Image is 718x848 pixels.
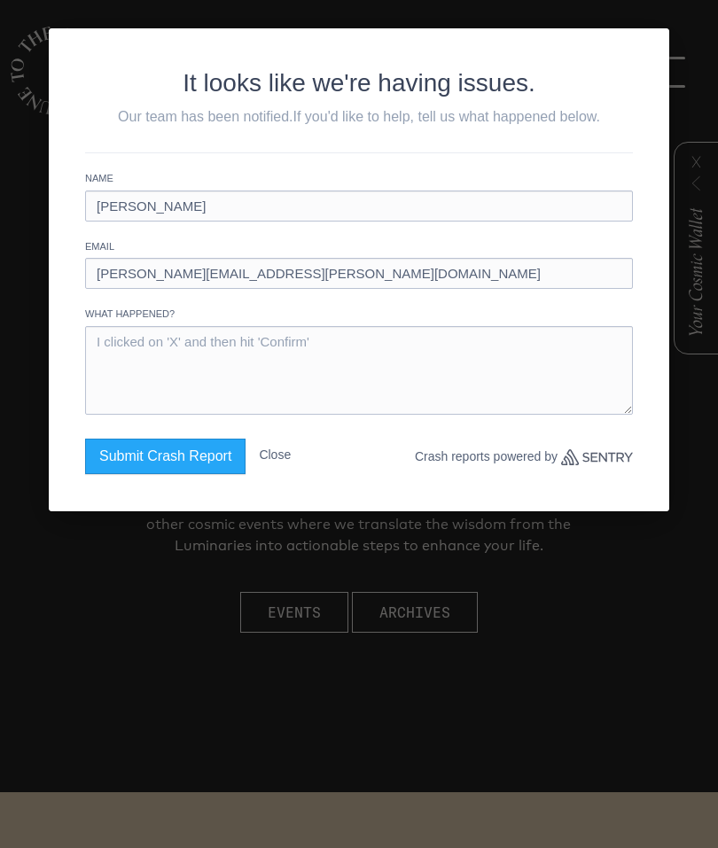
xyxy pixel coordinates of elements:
h2: It looks like we're having issues. [85,65,633,102]
label: What happened? [85,307,633,322]
label: Email [85,239,633,254]
span: If you'd like to help, tell us what happened below. [293,109,600,124]
p: Crash reports powered by [415,439,633,475]
button: Close [259,439,291,471]
p: Our team has been notified. [85,106,633,128]
input: Jane Bloggs [85,191,633,222]
label: Name [85,171,633,186]
button: Submit Crash Report [85,439,246,474]
input: jane@example.com [85,258,633,289]
a: Sentry [561,449,633,465]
